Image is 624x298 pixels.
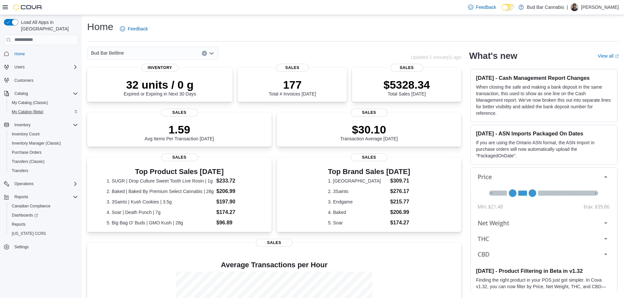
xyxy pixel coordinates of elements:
dt: 2. 3Saints [328,188,388,195]
dt: 4. Baked [328,209,388,216]
button: Home [1,49,81,59]
button: Catalog [12,90,30,97]
span: Sales [351,153,388,161]
span: Customers [14,78,33,83]
span: Operations [14,181,34,186]
dt: 5. Soar [328,219,388,226]
h2: What's new [469,51,517,61]
button: Settings [1,242,81,252]
dd: $233.72 [217,177,252,185]
span: Canadian Compliance [12,203,50,209]
button: My Catalog (Classic) [7,98,81,107]
span: Feedback [128,26,148,32]
button: Inventory [1,120,81,130]
h1: Home [87,20,113,33]
span: Sales [351,109,388,116]
button: Inventory Manager (Classic) [7,139,81,148]
div: Total # Invoices [DATE] [269,78,316,96]
dd: $96.89 [217,219,252,227]
a: Dashboards [7,211,81,220]
input: Dark Mode [501,4,515,11]
span: Bud Bar Beltline [91,49,124,57]
p: $5328.34 [384,78,430,91]
button: Reports [12,193,31,201]
a: Feedback [117,22,150,35]
span: Transfers [9,167,78,175]
dd: $276.17 [390,187,410,195]
a: Settings [12,243,31,251]
h3: Top Product Sales [DATE] [106,168,252,176]
span: Catalog [12,90,78,97]
dt: 5. Big Bag O' Buds | GMO Kush | 28g [106,219,214,226]
span: Reports [14,194,28,200]
dd: $197.90 [217,198,252,206]
a: Dashboards [9,211,41,219]
a: Transfers [9,167,31,175]
img: Cova [13,4,43,10]
span: Purchase Orders [12,150,42,155]
p: 1.59 [145,123,214,136]
dt: 3. 3Saints | Kush Cookies | 3.5g [106,199,214,205]
dt: 1. SUGR | Drop Culture Sweet Tooth Live Rosin | 1g [106,178,214,184]
span: Inventory Manager (Classic) [9,139,78,147]
a: My Catalog (Beta) [9,108,46,116]
span: Purchase Orders [9,149,78,156]
dt: 3. Endgame [328,199,388,205]
span: Home [12,50,78,58]
span: Reports [12,193,78,201]
span: My Catalog (Classic) [9,99,78,107]
span: Sales [161,109,198,116]
a: Canadian Compliance [9,202,53,210]
button: Customers [1,76,81,85]
span: Operations [12,180,78,188]
div: Total Sales [DATE] [384,78,430,96]
dd: $215.77 [390,198,410,206]
div: Eric B [571,3,578,11]
button: Purchase Orders [7,148,81,157]
a: View allExternal link [598,53,619,59]
button: Open list of options [209,51,214,56]
span: Catalog [14,91,28,96]
span: Transfers (Classic) [9,158,78,166]
span: Users [12,63,78,71]
div: Avg Items Per Transaction [DATE] [145,123,214,141]
span: Users [14,64,25,70]
span: Dashboards [9,211,78,219]
span: Settings [14,244,28,250]
span: Inventory Count [12,131,40,137]
button: Canadian Compliance [7,202,81,211]
dd: $206.99 [217,187,252,195]
h3: Top Brand Sales [DATE] [328,168,410,176]
span: Transfers (Classic) [12,159,45,164]
span: Dashboards [12,213,38,218]
div: Expired or Expiring in Next 30 Days [124,78,196,96]
h3: [DATE] - Product Filtering in Beta in v1.32 [476,268,612,274]
span: Feedback [476,4,496,10]
a: Inventory Count [9,130,42,138]
span: Customers [12,76,78,84]
p: 32 units / 0 g [124,78,196,91]
p: | [567,3,568,11]
span: Sales [256,239,293,247]
h4: Average Transactions per Hour [92,261,456,269]
span: My Catalog (Beta) [12,109,44,114]
span: Sales [161,153,198,161]
dt: 2. Baked | Baked By Premium Select Cannabis | 28g [106,188,214,195]
a: [US_STATE] CCRS [9,230,48,237]
a: Purchase Orders [9,149,44,156]
p: [PERSON_NAME] [581,3,619,11]
button: Operations [1,179,81,188]
svg: External link [615,54,619,58]
button: Inventory Count [7,130,81,139]
dt: 1. [GEOGRAPHIC_DATA] [328,178,388,184]
button: Transfers [7,166,81,175]
a: Reports [9,220,28,228]
a: Feedback [465,1,499,14]
h3: [DATE] - Cash Management Report Changes [476,75,612,81]
dt: 4. Soar | Death Punch | 7g [106,209,214,216]
span: Inventory [142,64,178,72]
button: Users [12,63,27,71]
a: My Catalog (Classic) [9,99,51,107]
dd: $174.27 [217,208,252,216]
